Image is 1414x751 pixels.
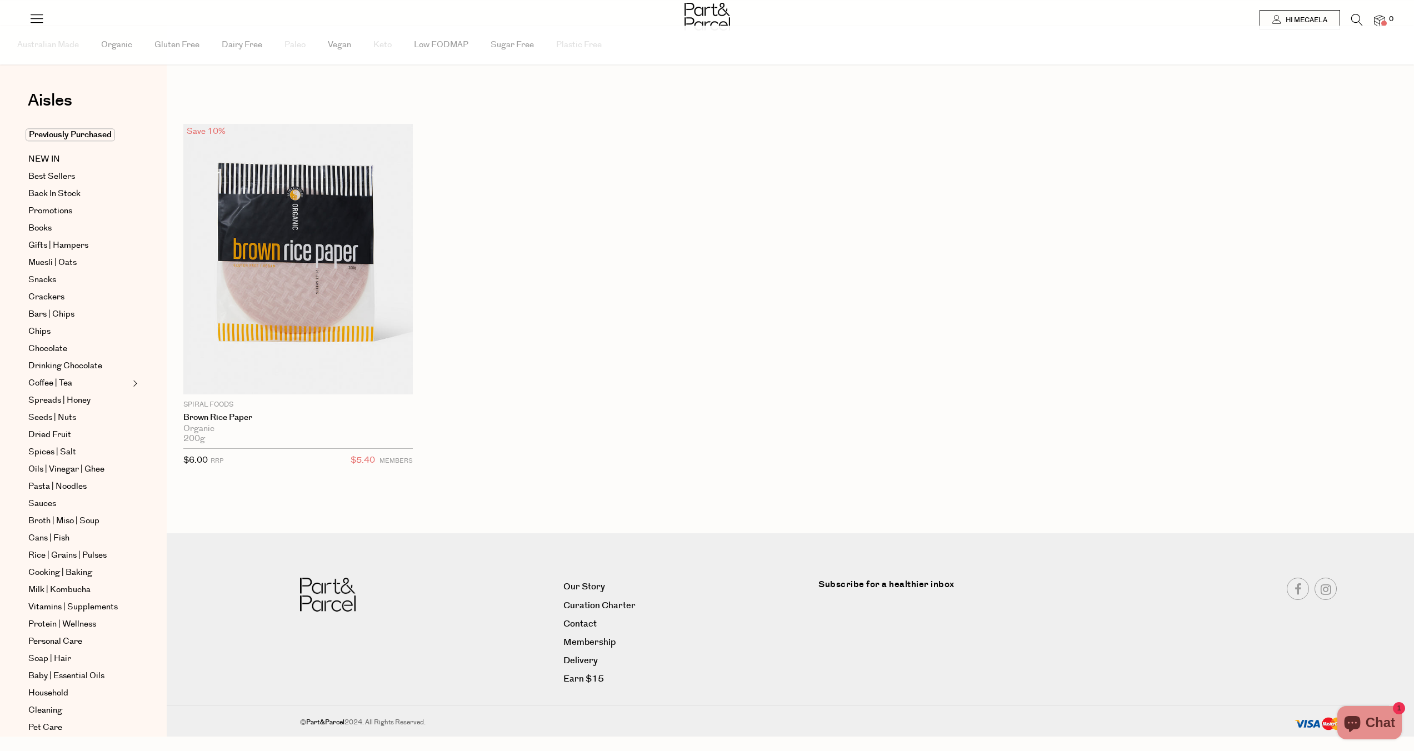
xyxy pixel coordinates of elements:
div: Save 10% [183,124,229,139]
a: Best Sellers [28,170,129,183]
a: Broth | Miso | Soup [28,514,129,528]
a: Chocolate [28,342,129,356]
span: Snacks [28,273,56,287]
a: Promotions [28,204,129,218]
span: Gifts | Hampers [28,239,88,252]
a: Protein | Wellness [28,618,129,631]
span: Spices | Salt [28,445,76,459]
span: $5.40 [351,453,375,468]
span: Hi Mecaela [1283,16,1327,25]
span: 0 [1386,14,1396,24]
a: Oils | Vinegar | Ghee [28,463,129,476]
img: payment-methods.png [1295,717,1345,732]
a: Cans | Fish [28,532,129,545]
b: Part&Parcel [306,718,344,727]
span: Sauces [28,497,56,510]
a: Books [28,222,129,235]
span: Low FODMAP [414,26,468,64]
img: Brown Rice Paper [183,124,413,394]
a: Membership [563,635,810,650]
span: Chocolate [28,342,67,356]
small: MEMBERS [379,457,413,465]
a: Earn $15 [563,672,810,687]
span: Australian Made [17,26,79,64]
a: Previously Purchased [28,128,129,142]
a: 0 [1374,15,1385,27]
span: Back In Stock [28,187,81,201]
span: Protein | Wellness [28,618,96,631]
div: Organic [183,424,413,434]
span: Spreads | Honey [28,394,91,407]
inbox-online-store-chat: Shopify online store chat [1334,706,1405,742]
a: Cooking | Baking [28,566,129,579]
span: Dried Fruit [28,428,71,442]
p: Spiral Foods [183,400,413,410]
a: Milk | Kombucha [28,583,129,597]
a: Coffee | Tea [28,377,129,390]
span: Keto [373,26,392,64]
span: Soap | Hair [28,652,71,665]
img: Part&Parcel [684,3,730,31]
a: Baby | Essential Oils [28,669,129,683]
span: 200g [183,434,205,444]
a: NEW IN [28,153,129,166]
a: Pasta | Noodles [28,480,129,493]
span: Oils | Vinegar | Ghee [28,463,104,476]
a: Crackers [28,291,129,304]
a: Muesli | Oats [28,256,129,269]
a: Pet Care [28,721,129,734]
span: Pasta | Noodles [28,480,87,493]
a: Dried Fruit [28,428,129,442]
span: Vegan [328,26,351,64]
a: Personal Care [28,635,129,648]
a: Rice | Grains | Pulses [28,549,129,562]
a: Curation Charter [563,598,810,613]
span: Promotions [28,204,72,218]
span: Bars | Chips [28,308,74,321]
span: Personal Care [28,635,82,648]
a: Household [28,687,129,700]
a: Aisles [28,92,72,120]
span: Dairy Free [222,26,262,64]
small: RRP [211,457,223,465]
span: Cooking | Baking [28,566,92,579]
span: $6.00 [183,454,208,466]
span: Cleaning [28,704,62,717]
img: Part&Parcel [300,578,356,612]
span: NEW IN [28,153,60,166]
a: Soap | Hair [28,652,129,665]
a: Spreads | Honey [28,394,129,407]
a: Gifts | Hampers [28,239,129,252]
span: Drinking Chocolate [28,359,102,373]
a: Back In Stock [28,187,129,201]
span: Seeds | Nuts [28,411,76,424]
span: Chips [28,325,51,338]
a: Sauces [28,497,129,510]
span: Pet Care [28,721,62,734]
span: Sugar Free [491,26,534,64]
span: Vitamins | Supplements [28,600,118,614]
button: Expand/Collapse Coffee | Tea [130,377,138,390]
a: Hi Mecaela [1260,10,1340,30]
span: Coffee | Tea [28,377,72,390]
a: Bars | Chips [28,308,129,321]
div: © 2024. All Rights Reserved. [300,717,1106,728]
span: Milk | Kombucha [28,583,91,597]
span: Muesli | Oats [28,256,77,269]
a: Our Story [563,579,810,594]
a: Vitamins | Supplements [28,600,129,614]
a: Cleaning [28,704,129,717]
a: Delivery [563,653,810,668]
label: Subscribe for a healthier inbox [818,578,1082,599]
span: Rice | Grains | Pulses [28,549,107,562]
span: Household [28,687,68,700]
span: Crackers [28,291,64,304]
span: Previously Purchased [26,128,115,141]
a: Snacks [28,273,129,287]
span: Broth | Miso | Soup [28,514,99,528]
a: Seeds | Nuts [28,411,129,424]
a: Spices | Salt [28,445,129,459]
span: Aisles [28,88,72,113]
a: Drinking Chocolate [28,359,129,373]
span: Gluten Free [154,26,199,64]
